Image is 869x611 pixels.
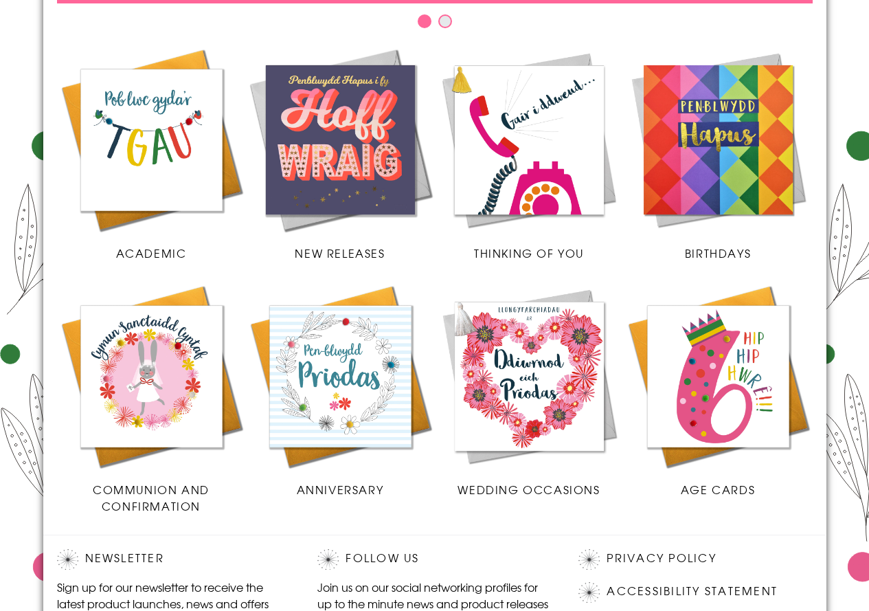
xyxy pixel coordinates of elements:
[474,245,584,261] span: Thinking of You
[624,282,813,498] a: Age Cards
[295,245,385,261] span: New Releases
[685,245,751,261] span: Birthdays
[297,481,384,498] span: Anniversary
[57,45,246,261] a: Academic
[681,481,755,498] span: Age Cards
[607,549,716,568] a: Privacy Policy
[93,481,210,514] span: Communion and Confirmation
[246,45,435,261] a: New Releases
[435,45,624,261] a: Thinking of You
[458,481,600,498] span: Wedding Occasions
[317,549,551,570] h2: Follow Us
[435,282,624,498] a: Wedding Occasions
[116,245,187,261] span: Academic
[57,14,813,35] div: Carousel Pagination
[57,549,291,570] h2: Newsletter
[246,282,435,498] a: Anniversary
[624,45,813,261] a: Birthdays
[438,14,452,28] button: Carousel Page 2
[607,582,778,601] a: Accessibility Statement
[418,14,431,28] button: Carousel Page 1 (Current Slide)
[57,282,246,514] a: Communion and Confirmation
